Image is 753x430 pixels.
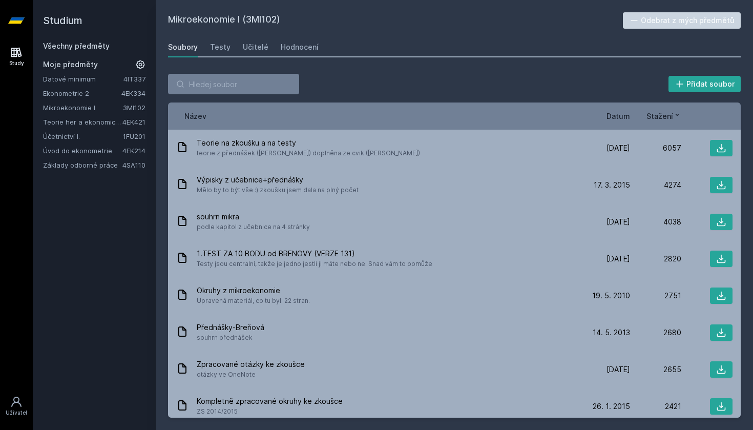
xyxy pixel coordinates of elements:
span: Zpracované otázky ke zkoušce [197,359,305,370]
a: Soubory [168,37,198,57]
a: 3MI102 [123,104,145,112]
div: Uživatel [6,409,27,417]
span: otázky ve OneNote [197,370,305,380]
a: Základy odborné práce [43,160,122,170]
a: 4SA110 [122,161,145,169]
span: 26. 1. 2015 [593,401,630,412]
a: Učitelé [243,37,268,57]
button: Datum [606,111,630,121]
div: 2751 [630,291,681,301]
span: [DATE] [606,254,630,264]
span: 19. 5. 2010 [592,291,630,301]
span: Přednášky-Breňová [197,322,264,333]
span: Moje předměty [43,59,98,70]
span: podle kapitol z učebnice na 4 stránky [197,222,310,232]
span: ZS 2014/2015 [197,406,343,417]
span: souhrn mikra [197,212,310,222]
span: Mělo by to být vše :) zkoušku jsem dala na plný počet [197,185,359,195]
a: Study [2,41,31,72]
a: 4EK334 [121,89,145,97]
a: 4EK421 [122,118,145,126]
div: 4274 [630,180,681,190]
a: Mikroekonomie I [43,103,123,113]
span: [DATE] [606,364,630,375]
a: Uživatel [2,391,31,422]
span: teorie z přednášek ([PERSON_NAME]) doplněna ze cvik ([PERSON_NAME]) [197,148,420,158]
h2: Mikroekonomie I (3MI102) [168,12,623,29]
div: Učitelé [243,42,268,52]
button: Přidat soubor [668,76,741,92]
a: Hodnocení [281,37,319,57]
a: Teorie her a ekonomické rozhodování [43,117,122,127]
span: Stažení [646,111,673,121]
a: Všechny předměty [43,42,110,50]
span: [DATE] [606,217,630,227]
span: Upravená materiál, co tu byl. 22 stran. [197,296,310,306]
span: 14. 5. 2013 [593,327,630,338]
span: [DATE] [606,143,630,153]
div: Testy [210,42,231,52]
span: Teorie na zkoušku a na testy [197,138,420,148]
span: Kompletně zpracované okruhy ke zkoušce [197,396,343,406]
a: 1FU201 [123,132,145,140]
a: Účetnictví I. [43,131,123,141]
div: 2655 [630,364,681,375]
div: Study [9,59,24,67]
a: 4EK214 [122,147,145,155]
div: Hodnocení [281,42,319,52]
div: Soubory [168,42,198,52]
div: 2421 [630,401,681,412]
div: 4038 [630,217,681,227]
a: Testy [210,37,231,57]
span: Okruhy z mikroekonomie [197,285,310,296]
div: 6057 [630,143,681,153]
span: Výpisky z učebnice+přednášky [197,175,359,185]
button: Odebrat z mých předmětů [623,12,741,29]
span: 1.TEST ZA 10 BODU od BRENOVY (VERZE 131) [197,249,432,259]
div: 2680 [630,327,681,338]
a: 4IT337 [123,75,145,83]
button: Název [184,111,206,121]
span: 17. 3. 2015 [594,180,630,190]
a: Úvod do ekonometrie [43,146,122,156]
a: Ekonometrie 2 [43,88,121,98]
a: Datové minimum [43,74,123,84]
div: 2820 [630,254,681,264]
span: souhrn přednášek [197,333,264,343]
input: Hledej soubor [168,74,299,94]
span: Testy jsou centralní, takže je jedno jestli ji máte nebo ne. Snad vám to pomůže [197,259,432,269]
button: Stažení [646,111,681,121]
